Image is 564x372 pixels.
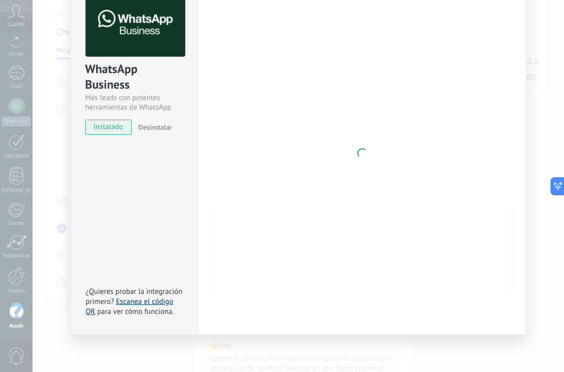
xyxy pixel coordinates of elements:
font: Desinstalar [138,123,172,132]
font: ¿Quieres probar la integración primero? [86,287,183,306]
font: instalado [94,122,123,132]
button: Desinstalar [134,120,172,135]
font: para ver cómo funciona. [97,307,174,316]
font: Escanea el código QR [86,297,173,316]
font: WhatsApp Business [85,61,141,92]
font: Más leads con potentes herramientas de WhatsApp [85,93,171,112]
div: WhatsApp Business [85,61,184,93]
